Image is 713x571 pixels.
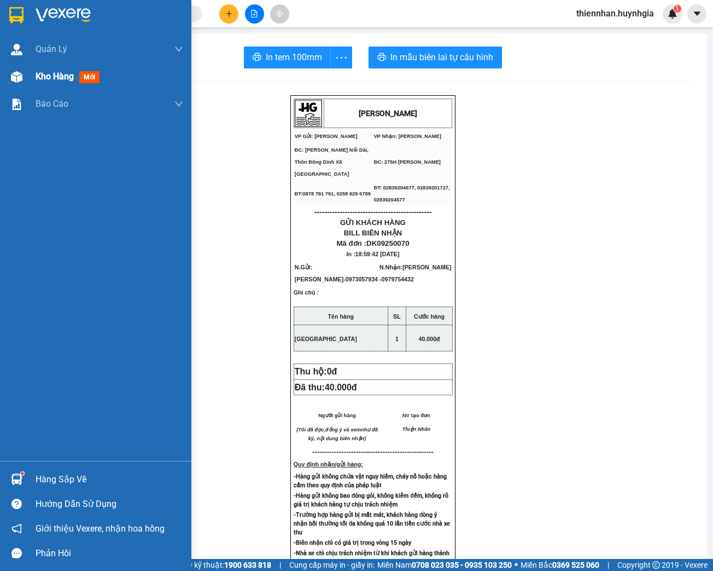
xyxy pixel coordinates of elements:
span: Kho hàng [36,71,74,82]
span: [PERSON_NAME] [295,276,343,282]
span: Miền Nam [377,559,512,571]
strong: Quy định nhận/gửi hàng: [294,461,363,468]
span: down [174,45,183,54]
span: mới [79,71,100,83]
strong: -Hàng gửi không chứa vật nguy hiểm, cháy nổ hoặc hàng cấm theo quy định của pháp luật [294,473,447,489]
span: down [174,100,183,108]
strong: Tên hàng [328,313,354,320]
div: Hàng sắp về [36,471,183,488]
strong: [PERSON_NAME] [359,109,417,118]
div: 0973057934 [9,47,97,62]
span: thiennhan.huynhgia [568,7,663,20]
span: [GEOGRAPHIC_DATA] [295,336,357,342]
sup: 1 [21,472,24,475]
div: Phản hồi [36,545,183,562]
span: copyright [652,561,660,569]
img: warehouse-icon [11,474,22,485]
img: logo [295,100,322,127]
span: | [607,559,609,571]
div: 40.000 [8,69,98,82]
span: In mẫu biên lai tự cấu hình [390,50,493,64]
span: 0979754432 [382,276,414,282]
strong: 0708 023 035 - 0935 103 250 [412,561,512,569]
span: message [11,548,22,558]
span: 1 [395,336,399,342]
span: 40.000đ [418,336,440,342]
span: Thiện Nhân [402,426,431,432]
button: aim [270,4,289,24]
div: [PERSON_NAME] [9,9,97,34]
span: DK09250070 [366,239,410,247]
div: Hướng dẫn sử dụng [36,496,183,512]
div: 0979754432 [104,47,192,62]
sup: 1 [674,5,681,13]
button: printerIn mẫu biên lai tự cấu hình [369,47,502,68]
button: file-add [245,4,264,24]
span: N.Gửi: [295,264,378,282]
span: notification [11,523,22,534]
span: more [331,51,352,65]
span: In : [347,251,400,257]
strong: 0369 525 060 [552,561,599,569]
button: printerIn tem 100mm [244,47,331,68]
span: ĐT:0878 791 791, 0258 629 6789 [295,191,371,197]
div: [PERSON_NAME] [104,34,192,47]
button: plus [219,4,238,24]
span: 18:59:42 [DATE] [355,251,400,257]
span: NV tạo đơn [402,413,430,418]
span: Hỗ trợ kỹ thuật: [171,559,271,571]
span: ĐT: 02839204577, 02839201727, 02839204577 [374,185,450,203]
span: Cung cấp máy in - giấy in: [289,559,375,571]
span: [PERSON_NAME] - [379,264,452,282]
span: Mã đơn : [336,239,409,247]
span: GỬI KHÁCH HÀNG [340,218,406,227]
span: Quản Lý [36,42,67,56]
span: VP Gửi: [PERSON_NAME] [295,134,358,139]
span: Đã thu: [295,383,357,392]
img: solution-icon [11,99,22,110]
img: icon-new-feature [668,9,677,19]
span: question-circle [11,499,22,509]
span: Miền Bắc [521,559,599,571]
div: [PERSON_NAME] [104,9,192,34]
strong: -Hàng gửi không bao đóng gói, không kiểm đếm, không rõ giá trị khách hàng tự chịu trách nhiệm [294,492,448,508]
span: - [343,276,378,282]
span: printer [377,53,386,63]
img: logo-vxr [9,7,24,24]
span: --- [312,448,319,456]
span: ---------------------------------------------- [314,207,431,216]
img: warehouse-icon [11,44,22,55]
span: | [279,559,281,571]
button: more [330,47,352,68]
span: Người gửi hàng [318,413,356,418]
span: plus [225,10,233,18]
span: Báo cáo [36,97,68,111]
span: file-add [250,10,258,18]
strong: 1900 633 818 [224,561,271,569]
span: BILL BIÊN NHẬN [344,229,402,237]
strong: SL [393,313,401,320]
span: 40.000đ [325,383,357,392]
span: 0đ [327,367,337,376]
strong: Cước hàng [414,313,445,320]
em: (Tôi đã đọc,đồng ý và xem [296,427,361,432]
span: VP Nhận: [PERSON_NAME] [374,134,441,139]
span: 1 [675,5,679,13]
span: Ghi chú : [294,289,319,304]
span: Giới thiệu Vexere, nhận hoa hồng [36,522,165,535]
em: như đã ký, nội dung biên nhận) [308,427,378,441]
span: Thu hộ: [295,367,342,376]
span: aim [276,10,283,18]
span: N.Nhận: [379,264,452,282]
img: warehouse-icon [11,71,22,83]
span: caret-down [692,9,702,19]
span: Nhận: [104,9,131,21]
span: 0973057934 [346,276,378,282]
strong: -Trường hợp hàng gửi bị mất mát, khách hàng đòng ý nhận bồi thường tối đa không quá 10 lần tiền c... [294,511,451,536]
span: ĐC: 275H [PERSON_NAME] [374,159,441,165]
span: Đã thu : [8,70,42,82]
div: [PERSON_NAME] [9,34,97,47]
button: caret-down [687,4,706,24]
span: ĐC: [PERSON_NAME] Nối Dài, Thôn Đông Dinh Xã [GEOGRAPHIC_DATA] [295,147,369,177]
strong: -Biên nhận chỉ có giá trị trong vòng 15 ngày [294,539,411,546]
